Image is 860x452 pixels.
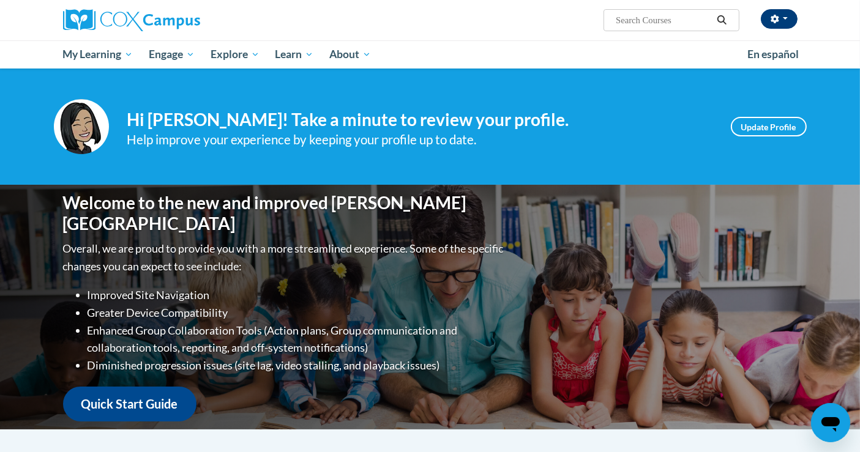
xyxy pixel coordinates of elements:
[731,117,807,136] a: Update Profile
[149,47,195,62] span: Engage
[329,47,371,62] span: About
[211,47,260,62] span: Explore
[761,9,798,29] button: Account Settings
[321,40,379,69] a: About
[54,99,109,154] img: Profile Image
[88,304,507,322] li: Greater Device Compatibility
[811,403,850,442] iframe: Button to launch messaging window
[127,130,712,150] div: Help improve your experience by keeping your profile up to date.
[712,13,731,28] button: Search
[203,40,267,69] a: Explore
[88,286,507,304] li: Improved Site Navigation
[88,322,507,357] li: Enhanced Group Collaboration Tools (Action plans, Group communication and collaboration tools, re...
[55,40,141,69] a: My Learning
[88,357,507,374] li: Diminished progression issues (site lag, video stalling, and playback issues)
[63,387,196,421] a: Quick Start Guide
[63,193,507,234] h1: Welcome to the new and improved [PERSON_NAME][GEOGRAPHIC_DATA]
[63,9,296,31] a: Cox Campus
[63,240,507,275] p: Overall, we are proud to provide you with a more streamlined experience. Some of the specific cha...
[141,40,203,69] a: Engage
[747,48,799,61] span: En español
[615,13,712,28] input: Search Courses
[275,47,313,62] span: Learn
[45,40,816,69] div: Main menu
[63,9,200,31] img: Cox Campus
[62,47,133,62] span: My Learning
[127,109,712,130] h4: Hi [PERSON_NAME]! Take a minute to review your profile.
[739,42,807,67] a: En español
[267,40,321,69] a: Learn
